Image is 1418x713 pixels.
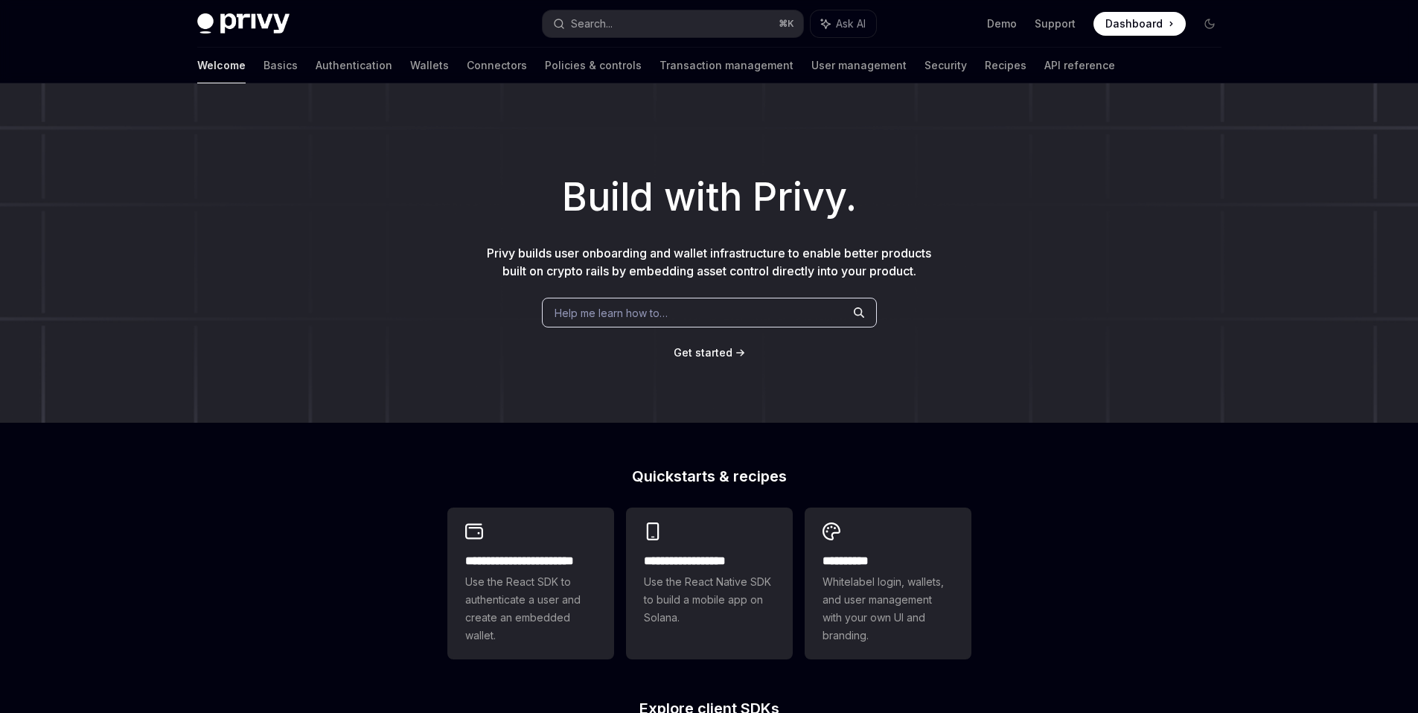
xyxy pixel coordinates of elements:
a: Security [924,48,967,83]
h2: Quickstarts & recipes [447,469,971,484]
a: Connectors [467,48,527,83]
a: API reference [1044,48,1115,83]
a: Recipes [985,48,1026,83]
span: Privy builds user onboarding and wallet infrastructure to enable better products built on crypto ... [487,246,931,278]
span: ⌘ K [779,18,794,30]
div: Search... [571,15,613,33]
button: Ask AI [811,10,876,37]
button: Toggle dark mode [1198,12,1221,36]
span: Get started [674,346,732,359]
span: Help me learn how to… [555,305,668,321]
a: Demo [987,16,1017,31]
a: Policies & controls [545,48,642,83]
a: Support [1035,16,1076,31]
button: Search...⌘K [543,10,803,37]
a: Welcome [197,48,246,83]
h1: Build with Privy. [24,168,1394,226]
a: Get started [674,345,732,360]
img: dark logo [197,13,290,34]
a: Transaction management [660,48,793,83]
span: Ask AI [836,16,866,31]
span: Use the React SDK to authenticate a user and create an embedded wallet. [465,573,596,645]
span: Whitelabel login, wallets, and user management with your own UI and branding. [823,573,954,645]
a: Basics [264,48,298,83]
a: User management [811,48,907,83]
a: Authentication [316,48,392,83]
span: Dashboard [1105,16,1163,31]
span: Use the React Native SDK to build a mobile app on Solana. [644,573,775,627]
a: Dashboard [1093,12,1186,36]
a: **** *****Whitelabel login, wallets, and user management with your own UI and branding. [805,508,971,659]
a: **** **** **** ***Use the React Native SDK to build a mobile app on Solana. [626,508,793,659]
a: Wallets [410,48,449,83]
